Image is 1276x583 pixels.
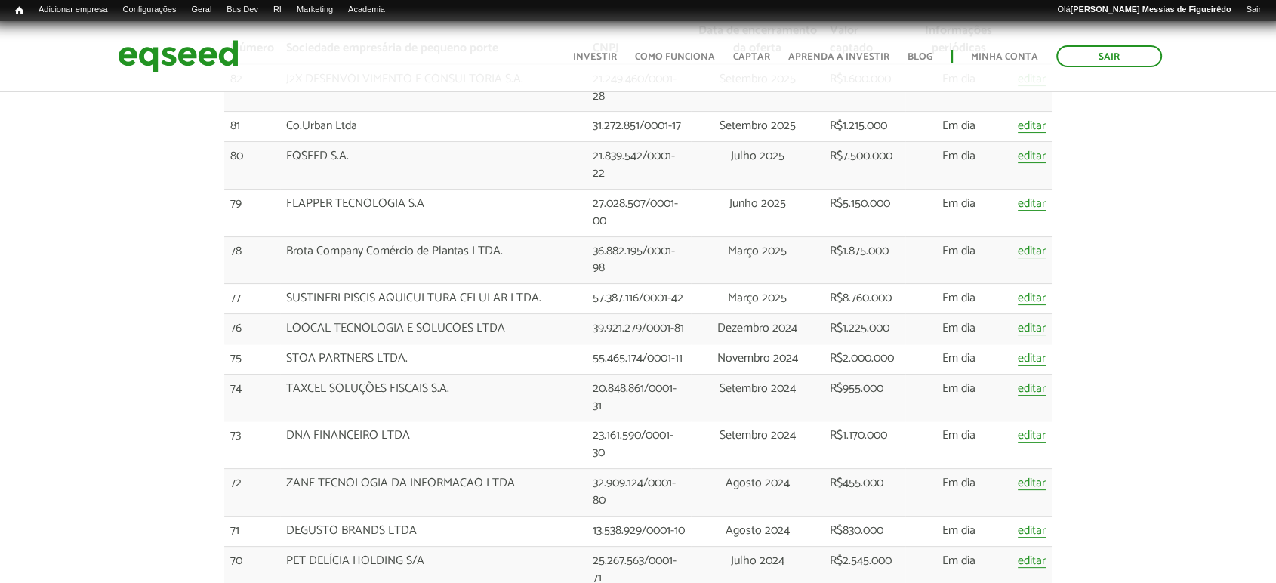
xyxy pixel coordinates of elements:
span: Setembro 2024 [720,425,796,446]
span: Agosto 2024 [726,520,790,541]
td: 31.272.851/0001-17 [587,112,691,142]
td: R$955.000 [824,374,905,421]
td: R$1.170.000 [824,421,905,469]
span: Julho 2025 [731,146,784,166]
a: RI [266,4,289,16]
a: Minha conta [971,52,1038,62]
a: Como funciona [635,52,715,62]
td: R$830.000 [824,516,905,546]
td: Em dia [905,112,1012,142]
td: LOOCAL TECNOLOGIA E SOLUCOES LTDA [280,314,587,344]
span: Junho 2025 [729,193,786,214]
img: EqSeed [118,36,239,76]
a: Aprenda a investir [788,52,889,62]
a: editar [1018,555,1046,568]
td: 32.909.124/0001-80 [587,469,691,517]
td: R$2.000.000 [824,344,905,374]
a: editar [1018,525,1046,538]
td: EQSEED S.A. [280,142,587,190]
td: R$1.215.000 [824,112,905,142]
a: Blog [908,52,932,62]
a: Bus Dev [219,4,266,16]
td: 71 [224,516,280,546]
td: 39.921.279/0001-81 [587,314,691,344]
a: Olá[PERSON_NAME] Messias de Figueirêdo [1049,4,1238,16]
a: Configurações [116,4,184,16]
td: R$1.875.000 [824,236,905,284]
td: 78 [224,236,280,284]
span: Dezembro 2024 [717,318,797,338]
td: 21.839.542/0001-22 [587,142,691,190]
td: ZANE TECNOLOGIA DA INFORMACAO LTDA [280,469,587,517]
td: 79 [224,189,280,236]
span: Novembro 2024 [717,348,798,369]
td: STOA PARTNERS LTDA. [280,344,587,374]
td: 55.465.174/0001-11 [587,344,691,374]
td: Em dia [905,374,1012,421]
a: editar [1018,322,1046,335]
a: editar [1018,120,1046,133]
span: Início [15,5,23,16]
a: Início [8,4,31,18]
span: Setembro 2024 [720,378,796,399]
td: 27.028.507/0001-00 [587,189,691,236]
td: SUSTINERI PISCIS AQUICULTURA CELULAR LTDA. [280,284,587,314]
td: DEGUSTO BRANDS LTDA [280,516,587,546]
a: Investir [573,52,617,62]
a: Adicionar empresa [31,4,116,16]
td: Em dia [905,236,1012,284]
a: editar [1018,292,1046,305]
td: 13.538.929/0001-10 [587,516,691,546]
td: 80 [224,142,280,190]
td: 75 [224,344,280,374]
a: editar [1018,430,1046,443]
a: Sair [1056,45,1162,67]
td: Em dia [905,284,1012,314]
td: TAXCEL SOLUÇÕES FISCAIS S.A. [280,374,587,421]
td: 23.161.590/0001-30 [587,421,691,469]
td: R$455.000 [824,469,905,517]
td: Em dia [905,314,1012,344]
td: FLAPPER TECNOLOGIA S.A [280,189,587,236]
td: 36.882.195/0001-98 [587,236,691,284]
td: 74 [224,374,280,421]
td: Brota Company Comércio de Plantas LTDA. [280,236,587,284]
td: Em dia [905,469,1012,517]
td: 73 [224,421,280,469]
td: 57.387.116/0001-42 [587,284,691,314]
td: DNA FINANCEIRO LTDA [280,421,587,469]
td: Em dia [905,189,1012,236]
td: Em dia [905,142,1012,190]
td: R$5.150.000 [824,189,905,236]
td: R$8.760.000 [824,284,905,314]
span: Março 2025 [728,288,787,308]
td: 81 [224,112,280,142]
a: editar [1018,477,1046,490]
a: Geral [183,4,219,16]
td: 20.848.861/0001-31 [587,374,691,421]
a: Sair [1238,4,1268,16]
a: Academia [341,4,393,16]
td: Em dia [905,516,1012,546]
a: editar [1018,383,1046,396]
td: Co.Urban Ltda [280,112,587,142]
span: Setembro 2025 [720,116,796,136]
a: Captar [733,52,770,62]
a: editar [1018,198,1046,211]
a: Marketing [289,4,341,16]
td: 77 [224,284,280,314]
td: R$1.225.000 [824,314,905,344]
span: Agosto 2024 [726,473,790,493]
td: Em dia [905,421,1012,469]
td: 72 [224,469,280,517]
td: R$7.500.000 [824,142,905,190]
a: editar [1018,353,1046,366]
a: editar [1018,150,1046,163]
a: editar [1018,245,1046,258]
span: Março 2025 [728,241,787,261]
span: Julho 2024 [731,551,784,571]
td: 76 [224,314,280,344]
strong: [PERSON_NAME] Messias de Figueirêdo [1070,5,1231,14]
td: Em dia [905,344,1012,374]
